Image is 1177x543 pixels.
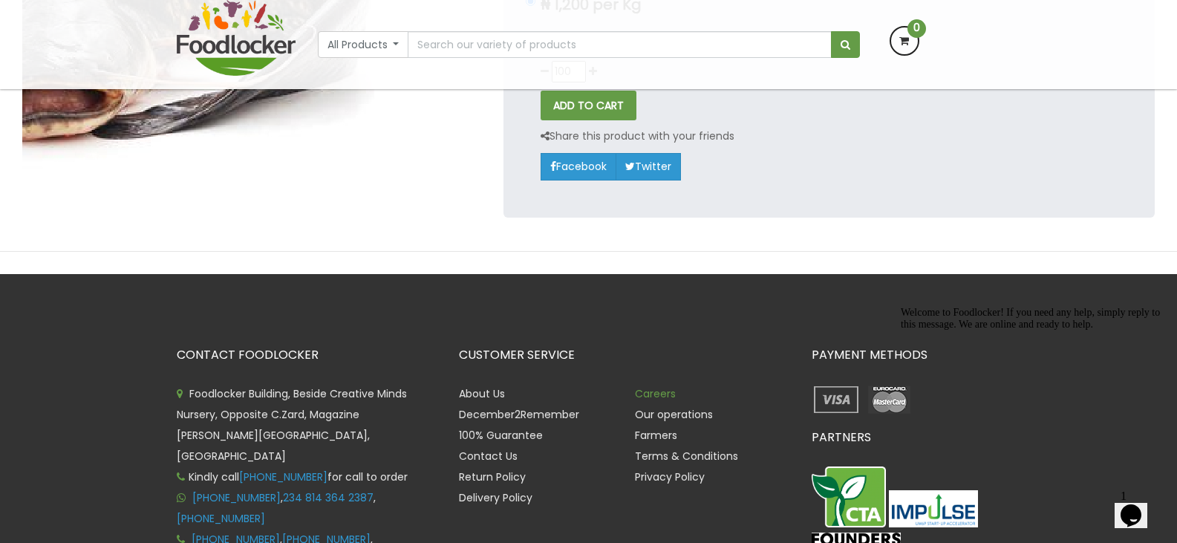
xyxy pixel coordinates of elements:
button: All Products [318,31,409,58]
span: Welcome to Foodlocker! If you need any help, simply reply to this message. We are online and read... [6,6,265,29]
a: [PHONE_NUMBER] [239,469,327,484]
a: Delivery Policy [459,490,532,505]
img: payment [812,383,861,416]
h3: CUSTOMER SERVICE [459,348,789,362]
a: December2Remember [459,407,579,422]
a: About Us [459,386,505,401]
a: Our operations [635,407,713,422]
span: , , [177,490,376,526]
a: Twitter [616,153,681,180]
span: Kindly call for call to order [177,469,408,484]
a: [PHONE_NUMBER] [177,511,265,526]
h3: PARTNERS [812,431,1001,444]
a: Facebook [541,153,616,180]
iframe: chat widget [1115,484,1162,528]
span: Foodlocker Building, Beside Creative Minds Nursery, Opposite C.Zard, Magazine [PERSON_NAME][GEOGR... [177,386,407,464]
a: [PHONE_NUMBER] [192,490,281,505]
input: Search our variety of products [408,31,831,58]
a: 100% Guarantee [459,428,543,443]
iframe: chat widget [895,301,1162,476]
a: Terms & Conditions [635,449,738,464]
button: ADD TO CART [541,91,636,120]
a: Farmers [635,428,677,443]
img: Impulse [889,490,978,527]
p: Share this product with your friends [541,128,734,145]
a: Privacy Policy [635,469,705,484]
h3: CONTACT FOODLOCKER [177,348,437,362]
a: Return Policy [459,469,526,484]
h3: PAYMENT METHODS [812,348,1001,362]
a: 234 814 364 2387 [283,490,374,505]
div: Welcome to Foodlocker! If you need any help, simply reply to this message. We are online and read... [6,6,273,30]
a: Careers [635,386,676,401]
a: Contact Us [459,449,518,464]
img: payment [864,383,914,416]
img: CTA [812,466,886,527]
span: 0 [907,19,926,38]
